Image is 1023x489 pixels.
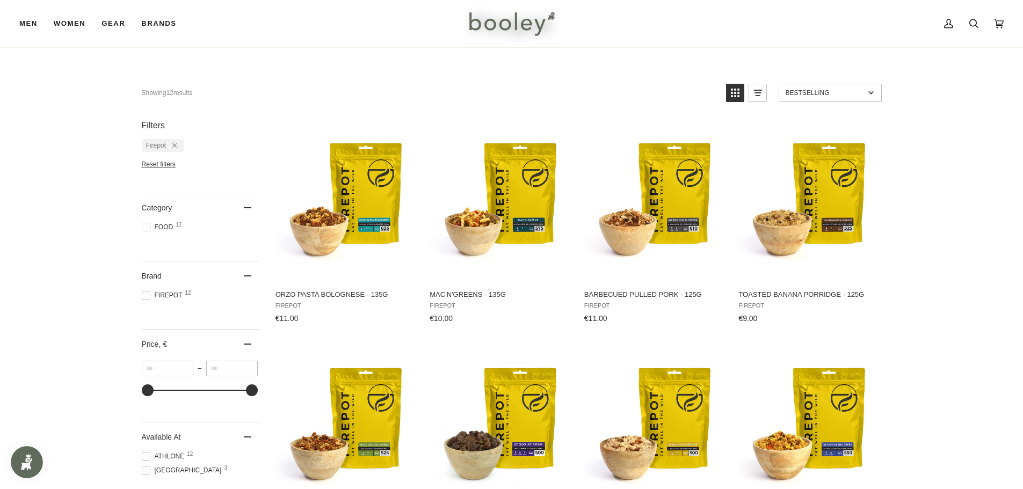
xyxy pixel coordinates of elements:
li: Reset filters [142,160,260,168]
span: Firepot [146,142,166,149]
span: Available At [142,433,181,441]
span: Women [54,18,85,29]
span: Gear [101,18,125,29]
span: [GEOGRAPHIC_DATA] [142,465,225,475]
span: Filters [142,121,165,130]
span: €11.00 [584,314,607,323]
span: Food [142,222,177,232]
span: Reset filters [142,160,176,168]
a: View list mode [749,84,767,102]
img: Barbecued Pulled Pork - 125g [583,130,725,272]
span: €11.00 [275,314,299,323]
span: – [193,364,206,372]
span: Firepot [584,302,723,309]
span: Firepot [142,290,186,300]
b: 12 [166,89,173,97]
span: Firepot [275,302,415,309]
span: Bestselling [786,89,865,97]
span: Firepot [430,302,569,309]
span: Mac'N'Greens - 135g [430,290,569,300]
img: Firepot Mac'N'Greens - 135g - Booley Galway [428,130,570,272]
span: Men [19,18,38,29]
div: Showing results [142,84,193,102]
span: Brands [141,18,176,29]
span: €9.00 [738,314,757,323]
span: 12 [185,290,191,296]
span: 3 [224,465,227,471]
img: Booley [465,8,558,39]
span: Category [142,203,172,212]
a: Barbecued Pulled Pork - 125g [583,121,725,327]
span: Price [142,340,167,348]
span: , € [158,340,167,348]
img: Firepot Toasted Banana Porridge - 125g - Booley Galway [737,130,879,272]
a: Sort options [779,84,882,102]
input: Minimum value [142,361,193,376]
a: Orzo Pasta Bolognese - 135g [274,121,416,327]
span: Orzo Pasta Bolognese - 135g [275,290,415,300]
span: 12 [176,222,182,228]
span: Toasted Banana Porridge - 125g [738,290,877,300]
span: €10.00 [430,314,453,323]
span: Firepot [738,302,877,309]
iframe: Button to open loyalty program pop-up [11,446,43,478]
span: 12 [187,451,193,457]
span: Athlone [142,451,188,461]
div: Remove filter: Firepot [166,142,177,149]
span: Barbecued Pulled Pork - 125g [584,290,723,300]
a: Mac'N'Greens - 135g [428,121,570,327]
a: View grid mode [726,84,744,102]
span: Brand [142,272,162,280]
input: Maximum value [206,361,258,376]
img: Firepot Orzo Pasta Bolognese - 135g - Booley Galway [274,130,416,272]
a: Toasted Banana Porridge - 125g [737,121,879,327]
